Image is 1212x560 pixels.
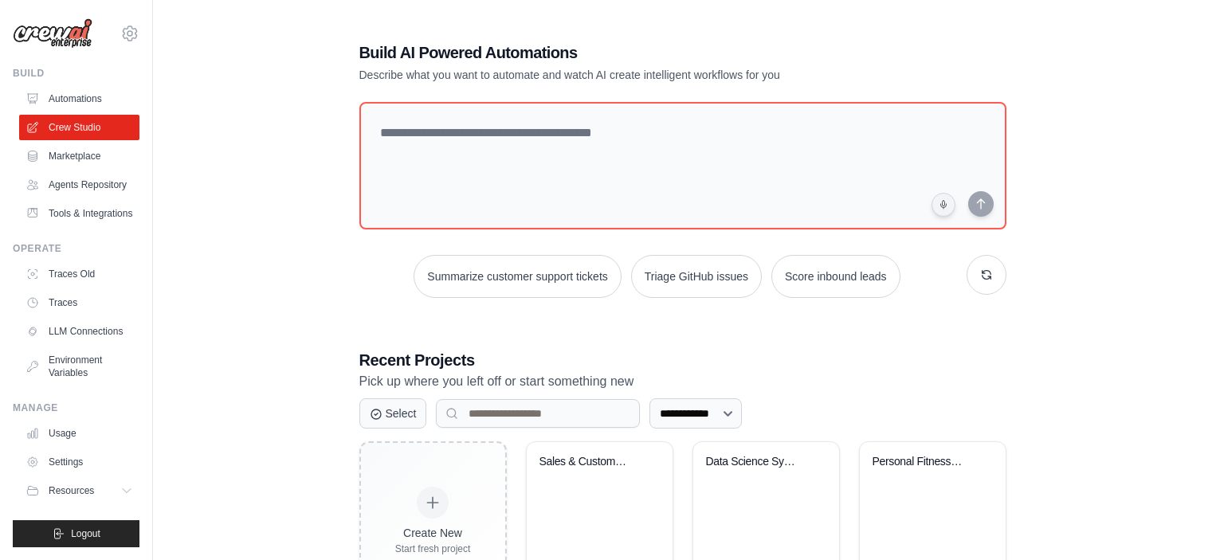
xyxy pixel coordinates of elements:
[19,261,139,287] a: Traces Old
[71,527,100,540] span: Logout
[13,401,139,414] div: Manage
[873,455,969,469] div: Personal Fitness & Health Tracking System
[13,18,92,49] img: Logo
[19,347,139,386] a: Environment Variables
[967,255,1006,295] button: Get new suggestions
[359,371,1006,392] p: Pick up where you left off or start something new
[13,67,139,80] div: Build
[359,398,427,429] button: Select
[932,193,955,217] button: Click to speak your automation idea
[771,255,900,298] button: Score inbound leads
[19,290,139,315] a: Traces
[359,41,895,64] h1: Build AI Powered Automations
[395,525,471,541] div: Create New
[539,455,636,469] div: Sales & Customer Data Analyzer
[49,484,94,497] span: Resources
[19,319,139,344] a: LLM Connections
[19,115,139,140] a: Crew Studio
[359,67,895,83] p: Describe what you want to automate and watch AI create intelligent workflows for you
[19,201,139,226] a: Tools & Integrations
[13,242,139,255] div: Operate
[19,449,139,475] a: Settings
[19,172,139,198] a: Agents Repository
[706,455,802,469] div: Data Science Syllabus Designer
[395,542,471,555] div: Start fresh project
[19,86,139,112] a: Automations
[631,255,762,298] button: Triage GitHub issues
[414,255,621,298] button: Summarize customer support tickets
[13,520,139,547] button: Logout
[359,349,1006,371] h3: Recent Projects
[19,421,139,446] a: Usage
[19,143,139,169] a: Marketplace
[19,478,139,503] button: Resources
